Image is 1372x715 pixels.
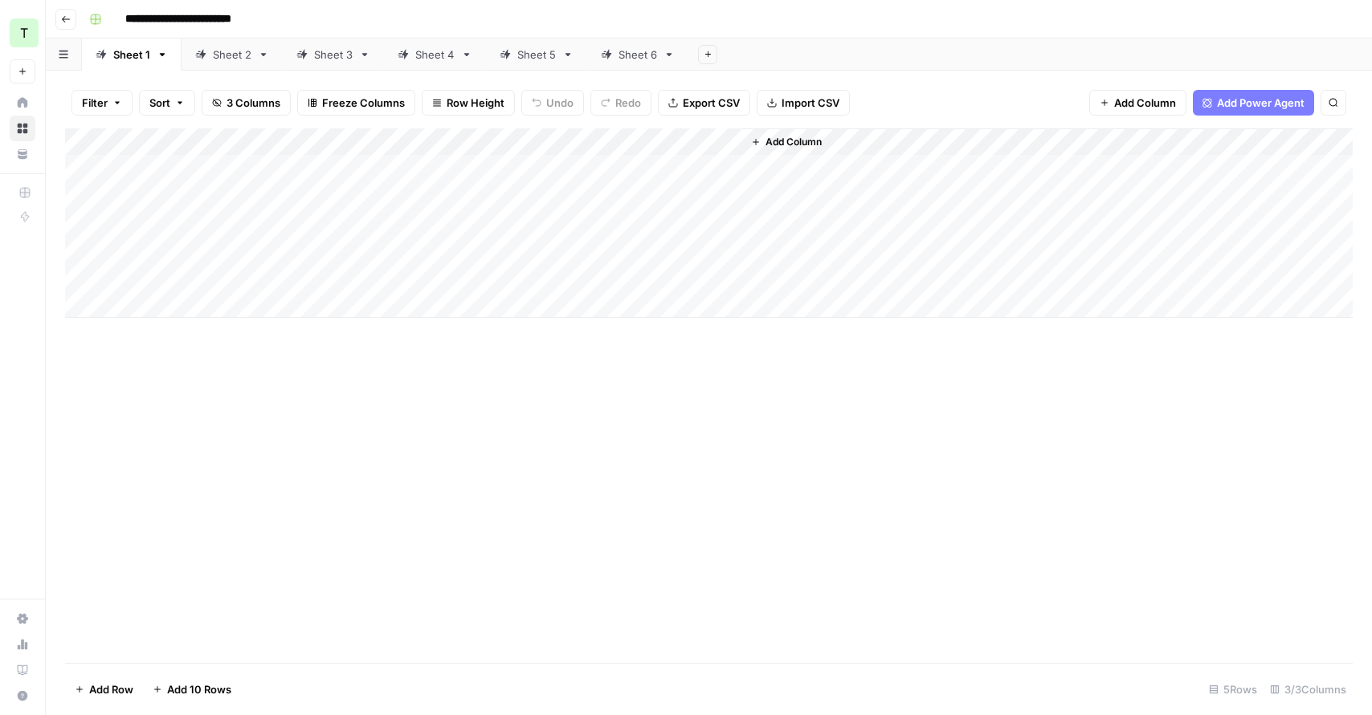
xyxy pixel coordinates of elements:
span: Sort [149,95,170,111]
a: Settings [10,606,35,632]
button: Help + Support [10,683,35,709]
button: Add 10 Rows [143,676,241,702]
button: Redo [590,90,651,116]
span: Row Height [447,95,504,111]
span: Add Row [89,681,133,697]
button: Workspace: TY SEO Team [10,13,35,53]
a: Sheet 5 [486,39,587,71]
span: Export CSV [683,95,740,111]
div: Sheet 2 [213,47,251,63]
div: Sheet 1 [113,47,150,63]
div: 5 Rows [1203,676,1264,702]
button: Export CSV [658,90,750,116]
a: Sheet 6 [587,39,688,71]
a: Home [10,90,35,116]
div: Sheet 5 [517,47,556,63]
span: Filter [82,95,108,111]
span: Redo [615,95,641,111]
span: Undo [546,95,574,111]
a: Your Data [10,141,35,167]
button: Freeze Columns [297,90,415,116]
span: Freeze Columns [322,95,405,111]
div: Sheet 4 [415,47,455,63]
button: Add Row [65,676,143,702]
a: Sheet 3 [283,39,384,71]
a: Usage [10,632,35,657]
span: Add Column [1114,95,1176,111]
span: Import CSV [782,95,839,111]
button: Add Power Agent [1193,90,1314,116]
span: Add Column [766,135,822,149]
button: Filter [71,90,133,116]
a: Sheet 1 [82,39,182,71]
a: Learning Hub [10,657,35,683]
a: Sheet 4 [384,39,486,71]
button: Undo [521,90,584,116]
span: 3 Columns [227,95,280,111]
span: T [20,23,28,43]
a: Browse [10,116,35,141]
button: Add Column [1089,90,1186,116]
span: Add Power Agent [1217,95,1305,111]
a: Sheet 2 [182,39,283,71]
button: Sort [139,90,195,116]
button: 3 Columns [202,90,291,116]
button: Row Height [422,90,515,116]
div: Sheet 6 [619,47,657,63]
span: Add 10 Rows [167,681,231,697]
button: Add Column [745,132,828,152]
button: Import CSV [757,90,850,116]
div: 3/3 Columns [1264,676,1353,702]
div: Sheet 3 [314,47,353,63]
